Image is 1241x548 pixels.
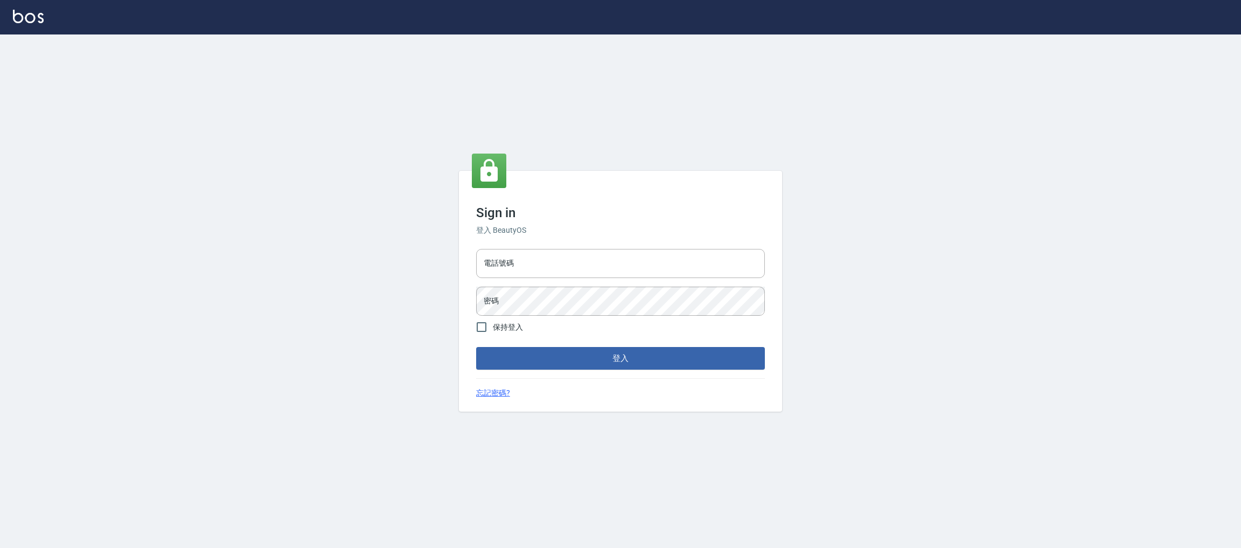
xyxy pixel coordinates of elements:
[476,225,765,236] h6: 登入 BeautyOS
[493,322,523,333] span: 保持登入
[13,10,44,23] img: Logo
[476,387,510,399] a: 忘記密碼?
[476,347,765,370] button: 登入
[476,205,765,220] h3: Sign in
